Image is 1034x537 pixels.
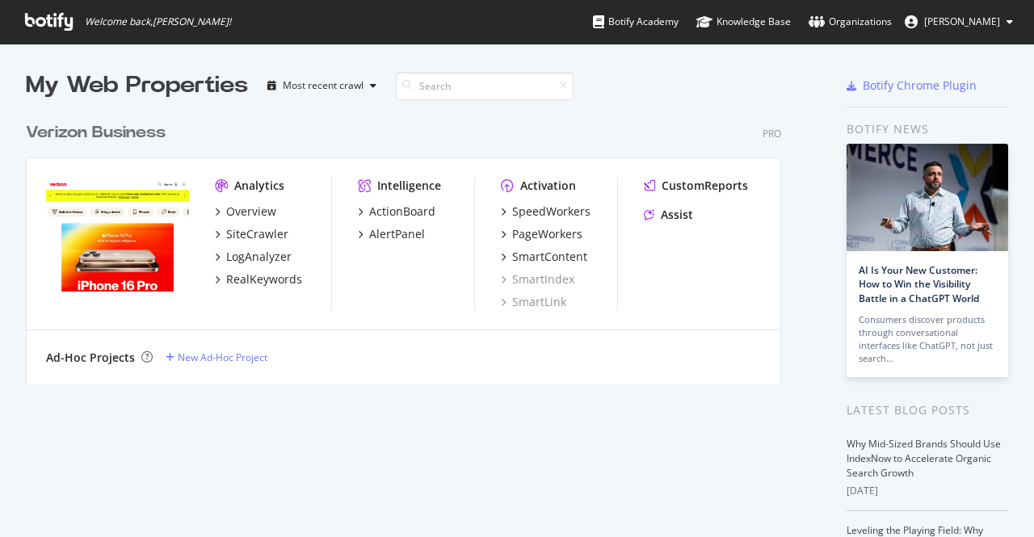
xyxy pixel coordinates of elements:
a: ActionBoard [358,203,435,220]
a: Why Mid-Sized Brands Should Use IndexNow to Accelerate Organic Search Growth [847,437,1001,480]
a: PageWorkers [501,226,582,242]
div: RealKeywords [226,271,302,287]
div: Organizations [809,14,892,30]
div: Knowledge Base [696,14,791,30]
input: Search [396,72,574,100]
div: SmartContent [512,249,587,265]
button: [PERSON_NAME] [892,9,1026,35]
div: My Web Properties [26,69,248,102]
div: CustomReports [662,178,748,194]
a: RealKeywords [215,271,302,287]
div: Pro [763,127,781,141]
div: Most recent crawl [283,81,364,90]
a: Verizon Business [26,121,172,145]
a: AI Is Your New Customer: How to Win the Visibility Battle in a ChatGPT World [859,263,979,304]
div: SpeedWorkers [512,203,591,220]
a: Botify Chrome Plugin [847,78,977,94]
div: Botify Academy [593,14,679,30]
button: Most recent crawl [261,73,383,99]
div: New Ad-Hoc Project [178,350,267,364]
div: PageWorkers [512,226,582,242]
a: New Ad-Hoc Project [166,350,267,364]
a: CustomReports [644,178,748,194]
div: Verizon Business [26,121,166,145]
span: Welcome back, [PERSON_NAME] ! [85,15,231,28]
img: Verizon.com/business [46,178,189,292]
div: grid [26,102,794,384]
div: Activation [520,178,576,194]
div: ActionBoard [369,203,435,220]
a: AlertPanel [358,226,425,242]
div: SiteCrawler [226,226,288,242]
a: Assist [644,207,693,223]
div: [DATE] [847,484,1008,498]
div: LogAnalyzer [226,249,292,265]
img: AI Is Your New Customer: How to Win the Visibility Battle in a ChatGPT World [847,144,1008,251]
div: Assist [661,207,693,223]
div: Analytics [234,178,284,194]
span: Vinod Immanni [924,15,1000,28]
div: Botify news [847,120,1008,138]
a: SpeedWorkers [501,203,591,220]
div: Latest Blog Posts [847,401,1008,419]
a: SmartIndex [501,271,574,287]
div: Overview [226,203,276,220]
a: LogAnalyzer [215,249,292,265]
a: SmartLink [501,294,566,310]
div: Consumers discover products through conversational interfaces like ChatGPT, not just search… [859,313,996,365]
a: SiteCrawler [215,226,288,242]
div: AlertPanel [369,226,425,242]
div: Ad-Hoc Projects [46,350,135,366]
a: SmartContent [501,249,587,265]
div: Intelligence [377,178,441,194]
a: Overview [215,203,276,220]
div: Botify Chrome Plugin [863,78,977,94]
